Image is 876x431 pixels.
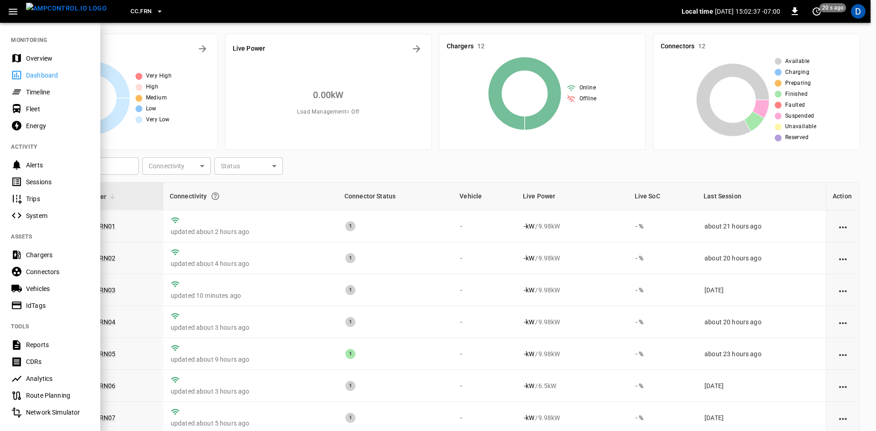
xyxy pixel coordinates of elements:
div: Route Planning [26,391,89,400]
div: Sessions [26,177,89,187]
span: CC.FRN [130,6,151,17]
div: System [26,211,89,220]
div: Alerts [26,161,89,170]
div: Network Simulator [26,408,89,417]
div: Vehicles [26,284,89,293]
div: Connectors [26,267,89,276]
div: Overview [26,54,89,63]
div: Analytics [26,374,89,383]
img: ampcontrol.io logo [26,3,107,14]
div: Trips [26,194,89,203]
div: IdTags [26,301,89,310]
div: Chargers [26,250,89,260]
p: Local time [682,7,713,16]
button: set refresh interval [809,4,824,19]
span: 20 s ago [819,3,846,12]
div: CDRs [26,357,89,366]
div: Energy [26,121,89,130]
div: Timeline [26,88,89,97]
div: Dashboard [26,71,89,80]
div: Reports [26,340,89,349]
p: [DATE] 15:02:37 -07:00 [715,7,780,16]
div: Fleet [26,104,89,114]
div: profile-icon [851,4,866,19]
